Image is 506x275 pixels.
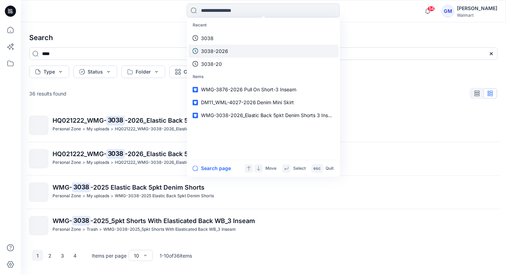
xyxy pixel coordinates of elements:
[82,125,85,133] p: >
[125,150,270,158] span: -2026_Elastic Back 5pkt Denim Shorts 3 Inseam
[53,192,81,200] p: Personal Zone
[134,252,139,259] div: 10
[201,112,363,118] span: WMG-3038-2026_Elastic Back 5pkt Denim Shorts 3 Inseam - Cost Opt
[73,66,117,78] button: Status
[188,19,339,32] p: Recent
[82,159,85,166] p: >
[25,112,502,139] a: HQ021222_WMG-3038-2026_Elastic Back 5pkt Denim Shorts 3 InseamPersonal Zone>My uploads>HQ021222_W...
[106,115,125,125] mark: 3038
[25,178,502,206] a: WMG-3038-2025 Elastic Back 5pkt Denim ShortsPersonal Zone>My uploads>WMG-3038-2025 Elastic Back 5...
[188,83,339,96] a: WMG-3876-2026 Pull On Short-3 Inseam
[45,250,56,261] button: 2
[188,58,339,70] a: 3038-20
[25,212,502,239] a: WMG-3038-2025_5pkt Shorts With Elasticated Back WB_3 InseamPersonal Zone>Trash>WMG-3038-2025_5pkt...
[169,66,222,78] button: Collection
[427,6,435,12] span: 54
[87,226,98,233] p: Trash
[115,192,214,200] p: WMG-3038-2025 Elastic Back 5pkt Denim Shorts
[188,70,339,83] p: Items
[53,217,72,224] span: WMG-
[70,250,81,261] button: 4
[188,32,339,45] a: 3038
[121,66,165,78] button: Folder
[53,117,106,124] span: HQ021222_WMG-
[115,159,257,166] p: HQ021222_WMG-3038-2026_Elastic Back 5pkt Denim Shorts 3 Inseam
[92,252,127,259] p: Items per page
[457,13,497,18] div: Walmart
[87,125,109,133] p: My uploads
[82,226,85,233] p: >
[201,47,228,55] p: 3038-2026
[72,216,90,226] mark: 3038
[266,165,277,172] p: Move
[314,165,321,172] p: esc
[72,182,90,192] mark: 3038
[111,192,113,200] p: >
[326,165,334,172] p: Quit
[111,125,113,133] p: >
[87,192,109,200] p: My uploads
[160,252,192,259] p: 1 - 10 of 36 items
[115,125,257,133] p: HQ021222_WMG-3038-2026_Elastic Back 5pkt Denim Shorts 3 Inseam
[57,250,68,261] button: 3
[25,145,502,173] a: HQ021222_WMG-3038-2026_Elastic Back 5pkt Denim Shorts 3 InseamPersonal Zone>My uploads>HQ021222_W...
[53,150,106,158] span: HQ021222_WMG-
[125,117,270,124] span: -2026_Elastic Back 5pkt Denim Shorts 3 Inseam
[24,28,503,47] h4: Search
[111,159,113,166] p: >
[294,165,306,172] p: Select
[188,109,339,122] a: WMG-3038-2026_Elastic Back 5pkt Denim Shorts 3 Inseam - Cost Opt
[87,159,109,166] p: My uploads
[53,125,81,133] p: Personal Zone
[53,226,81,233] p: Personal Zone
[29,90,66,97] p: 36 results found
[90,184,204,191] span: -2025 Elastic Back 5pkt Denim Shorts
[90,217,255,224] span: -2025_5pkt Shorts With Elasticated Back WB_3 Inseam
[193,164,231,173] button: Search page
[103,226,236,233] p: WMG-3038-2025_5pkt Shorts With Elasticated Back WB_3 Inseam
[201,86,297,92] span: WMG-3876-2026 Pull On Short-3 Inseam
[32,250,43,261] button: 1
[82,192,85,200] p: >
[201,99,294,105] span: DM11_WML-4027-2026 Denim Mini Skirt
[106,149,125,159] mark: 3038
[188,45,339,58] a: 3038-2026
[53,184,72,191] span: WMG-
[29,66,69,78] button: Type
[442,5,454,17] div: GM
[99,226,102,233] p: >
[53,159,81,166] p: Personal Zone
[457,4,497,13] div: [PERSON_NAME]
[201,35,214,42] p: 3038
[188,96,339,109] a: DM11_WML-4027-2026 Denim Mini Skirt
[201,60,222,68] p: 3038-20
